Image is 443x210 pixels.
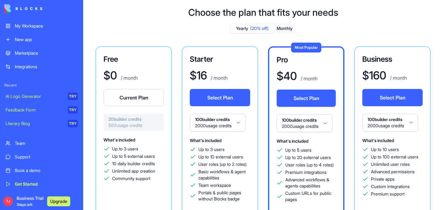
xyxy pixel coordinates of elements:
div: New app [15,36,78,43]
button: Select Plan [190,89,250,106]
button: Select Plan [277,90,336,107]
span: What's included [277,138,308,144]
span: Community support [112,175,150,182]
button: Monthly [274,24,295,33]
span: Up to 5 users [285,147,311,153]
a: Get Started [2,178,81,190]
h3: Free [104,54,164,64]
a: Support [2,151,81,163]
span: Unlimited user roles [371,161,410,167]
p: / month [299,75,318,82]
span: Up to 10 users [371,146,399,153]
button: Current Plan [104,89,164,106]
a: AI Logo GeneratorTRY [2,90,81,103]
p: / month [389,74,407,82]
img: logo [4,4,43,13]
span: Business Trial [17,195,43,208]
h1: $ 40 [277,70,297,82]
span: Custom URLs for public pages [285,190,336,203]
span: Up to 10 external users [198,154,243,160]
span: Premium support [371,191,404,197]
span: 500 usage credits [108,122,159,128]
span: What's included [190,138,221,143]
span: Advanced permissions [371,169,415,175]
span: Basic workflows & agent capabilities [198,169,250,181]
span: Premium integrations [285,169,327,175]
span: Team workspace [198,182,231,188]
span: Advanced workflows & agents capabilities [285,177,336,189]
span: 7 days left [17,202,32,207]
span: Most Popular [295,45,318,50]
h1: $ 0 [104,69,117,82]
div: My Workspace [15,23,78,29]
span: Recent [2,83,81,88]
span: What's included [104,137,135,142]
div: Get Started [15,181,78,187]
h1: Choose the plan that fits your needs [188,7,338,18]
span: Up to 100 external users [371,154,418,160]
span: Unlimited app creation [112,168,155,174]
span: Portals & public pages without Blocks badge [198,190,250,202]
span: 20 builder credits [108,116,159,122]
div: TRY [68,93,78,100]
div: Support [15,154,78,160]
p: / month [209,74,228,82]
h1: $ 16 [190,69,207,82]
span: (20% off) [250,25,269,31]
a: My Workspace [2,20,81,32]
button: Upgrade [47,196,70,206]
span: Up to 20 external users [285,154,331,161]
div: Marketplace [15,50,78,56]
span: Private apps [371,176,395,182]
div: Team [15,140,78,146]
span: 10 daily builder credits [112,161,155,167]
div: TRY [68,106,78,114]
div: TRY [68,120,78,127]
span: Up to 3 users [112,146,138,152]
a: Book a demo [2,164,81,177]
h3: Pro [277,55,336,65]
a: Team [2,137,81,149]
div: Book a demo [15,167,78,174]
div: AI Logo Generator [6,93,63,99]
div: Literary Blog [6,120,63,127]
a: New app [2,33,81,46]
button: Yearly [231,24,274,33]
h3: Business [362,54,423,64]
span: Up to 3 users [198,146,225,153]
h1: $ 160 [362,69,386,82]
div: Feedback Form [6,107,63,113]
span: TJ [3,196,13,206]
span: What's included [362,138,394,143]
p: / month [120,74,138,82]
a: Marketplace [2,47,81,59]
a: Literary BlogTRY [2,117,81,130]
h3: Starter [190,54,250,64]
span: Up to 5 external users [112,153,155,159]
a: Integrations [2,61,81,73]
span: User roles (up to 2 roles) [198,161,246,167]
span: User roles (up to 4 roles) [285,162,334,168]
span: Custom integrations [371,183,410,190]
button: Select Plan [362,89,423,106]
div: Integrations [15,64,78,70]
a: Feedback FormTRY [2,104,81,116]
